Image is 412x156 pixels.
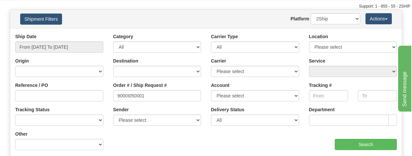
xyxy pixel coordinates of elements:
button: Actions [365,13,392,24]
label: Carrier Type [211,33,238,40]
label: Reference / PO [15,82,48,89]
label: Platform [291,15,309,22]
label: Location [309,33,328,40]
div: Support: 1 - 855 - 55 - 2SHIP [2,4,410,9]
label: Ship Date [15,33,37,40]
input: Search [335,139,397,150]
input: From [309,90,348,101]
label: Sender [113,106,129,113]
label: Tracking Status [15,106,50,113]
label: Other [15,131,27,137]
label: Category [113,33,133,40]
label: Destination [113,58,138,64]
label: Carrier [211,58,226,64]
input: To [358,90,397,101]
label: Account [211,82,229,89]
label: Department [309,106,335,113]
label: Tracking # [309,82,332,89]
iframe: chat widget [397,44,411,112]
button: Shipment Filters [20,13,62,25]
div: Send message [5,4,61,12]
label: Service [309,58,326,64]
label: Origin [15,58,29,64]
label: Delivery Status [211,106,244,113]
label: Order # / Ship Request # [113,82,167,89]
